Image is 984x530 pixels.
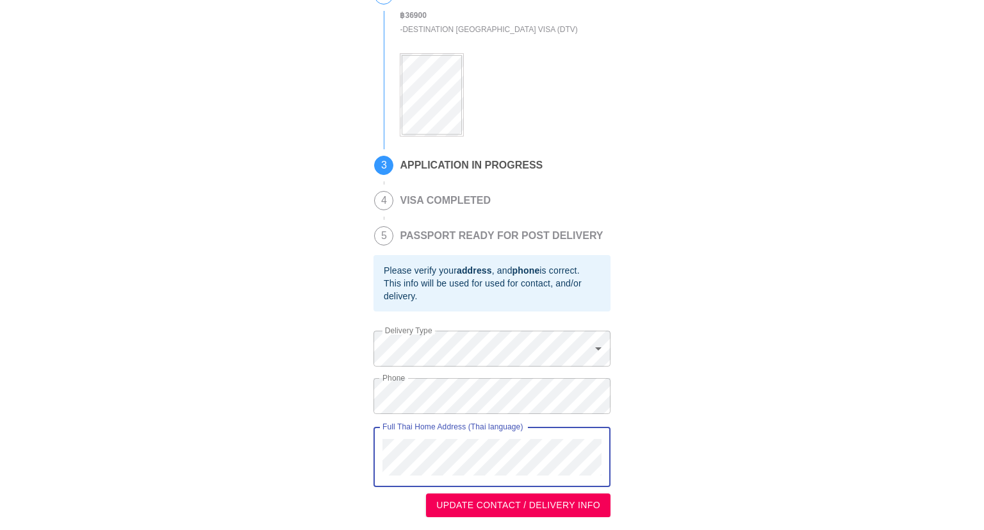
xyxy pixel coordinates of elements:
b: address [457,265,492,276]
span: 3 [375,156,393,174]
div: - Destination [GEOGRAPHIC_DATA] Visa (DTV) [400,22,577,37]
b: ฿ 36900 [400,11,426,20]
div: Please verify your , and is correct. [384,264,600,277]
span: 4 [375,192,393,210]
h2: APPLICATION IN PROGRESS [400,160,543,171]
span: UPDATE CONTACT / DELIVERY INFO [436,497,600,513]
span: 5 [375,227,393,245]
button: UPDATE CONTACT / DELIVERY INFO [426,493,611,517]
h2: VISA COMPLETED [400,195,491,206]
h2: PASSPORT READY FOR POST DELIVERY [400,230,603,242]
b: phone [512,265,540,276]
div: This info will be used for used for contact, and/or delivery. [384,277,600,302]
